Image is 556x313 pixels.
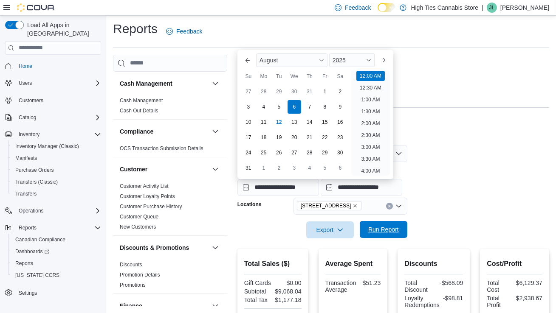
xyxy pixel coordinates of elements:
span: Cash Out Details [120,107,158,114]
button: Users [15,78,35,88]
span: Reports [15,223,101,233]
a: Manifests [12,153,40,163]
div: day-4 [257,100,271,114]
span: Catalog [19,114,36,121]
li: 1:00 AM [358,95,383,105]
a: Home [15,61,36,71]
button: Discounts & Promotions [120,243,209,252]
span: Users [19,80,32,87]
div: Total Profit [487,295,512,308]
button: Customer [210,164,220,174]
span: Load All Apps in [GEOGRAPHIC_DATA] [24,21,101,38]
a: Reports [12,258,37,268]
h2: Cost/Profit [487,259,542,269]
div: day-19 [272,131,286,144]
a: Customer Purchase History [120,204,182,210]
span: Manifests [12,153,101,163]
button: Inventory [2,129,104,140]
a: [US_STATE] CCRS [12,270,63,280]
button: Inventory [15,129,43,140]
div: day-26 [272,146,286,159]
span: Home [15,61,101,71]
div: day-16 [333,115,347,129]
div: day-5 [318,161,332,175]
div: We [288,70,301,83]
a: Customer Activity List [120,183,169,189]
a: Cash Management [120,98,163,103]
span: Transfers (Classic) [15,179,58,185]
button: Run Report [360,221,407,238]
h3: Cash Management [120,79,172,88]
a: Feedback [163,23,206,40]
div: day-17 [242,131,255,144]
button: Purchase Orders [8,164,104,176]
div: Total Cost [487,279,512,293]
span: Customers [19,97,43,104]
p: High Ties Cannabis Store [411,3,478,13]
button: Customers [2,94,104,106]
a: Discounts [120,262,142,268]
button: Transfers (Classic) [8,176,104,188]
span: [STREET_ADDRESS] [301,201,351,210]
span: Users [15,78,101,88]
span: August [260,57,278,64]
button: Transfers [8,188,104,200]
h3: Customer [120,165,147,173]
div: day-6 [288,100,301,114]
label: Locations [237,201,262,208]
h3: Discounts & Promotions [120,243,189,252]
button: Reports [15,223,40,233]
span: Canadian Compliance [15,236,65,243]
a: New Customers [120,224,156,230]
div: day-22 [318,131,332,144]
div: Cash Management [113,95,227,119]
div: Customer [113,181,227,235]
span: Transfers [12,189,101,199]
div: $2,938.67 [516,295,542,302]
span: Reports [12,258,101,268]
h2: Total Sales ($) [244,259,302,269]
div: day-30 [333,146,347,159]
span: Dashboards [15,248,49,255]
div: day-5 [272,100,286,114]
span: OCS Transaction Submission Details [120,145,203,152]
span: JL [489,3,495,13]
ul: Time [351,70,390,176]
div: day-1 [318,85,332,98]
span: Purchase Orders [12,165,101,175]
li: 2:30 AM [358,130,383,140]
div: -$98.81 [443,295,463,302]
button: Finance [210,301,220,311]
li: 12:00 AM [356,71,385,81]
div: day-18 [257,131,271,144]
li: 1:30 AM [358,106,383,117]
a: Customer Queue [120,214,158,220]
div: day-3 [242,100,255,114]
span: Inventory [15,129,101,140]
button: Catalog [15,112,40,123]
h2: Discounts [404,259,463,269]
div: day-15 [318,115,332,129]
button: Reports [8,257,104,269]
button: Operations [15,206,47,216]
button: Remove 825 Notre Dame St. from selection in this group [353,203,358,208]
div: day-29 [272,85,286,98]
span: Transfers [15,190,37,197]
a: Inventory Manager (Classic) [12,141,82,151]
div: day-23 [333,131,347,144]
button: Operations [2,205,104,217]
div: day-7 [303,100,316,114]
input: Press the down key to open a popover containing a calendar. [321,179,402,196]
h2: Average Spent [325,259,381,269]
div: Mo [257,70,271,83]
li: 12:30 AM [356,83,385,93]
div: Sa [333,70,347,83]
h1: Reports [113,20,158,37]
div: day-11 [257,115,271,129]
div: day-25 [257,146,271,159]
div: day-10 [242,115,255,129]
div: Th [303,70,316,83]
span: New Customers [120,224,156,230]
span: Promotions [120,282,146,288]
